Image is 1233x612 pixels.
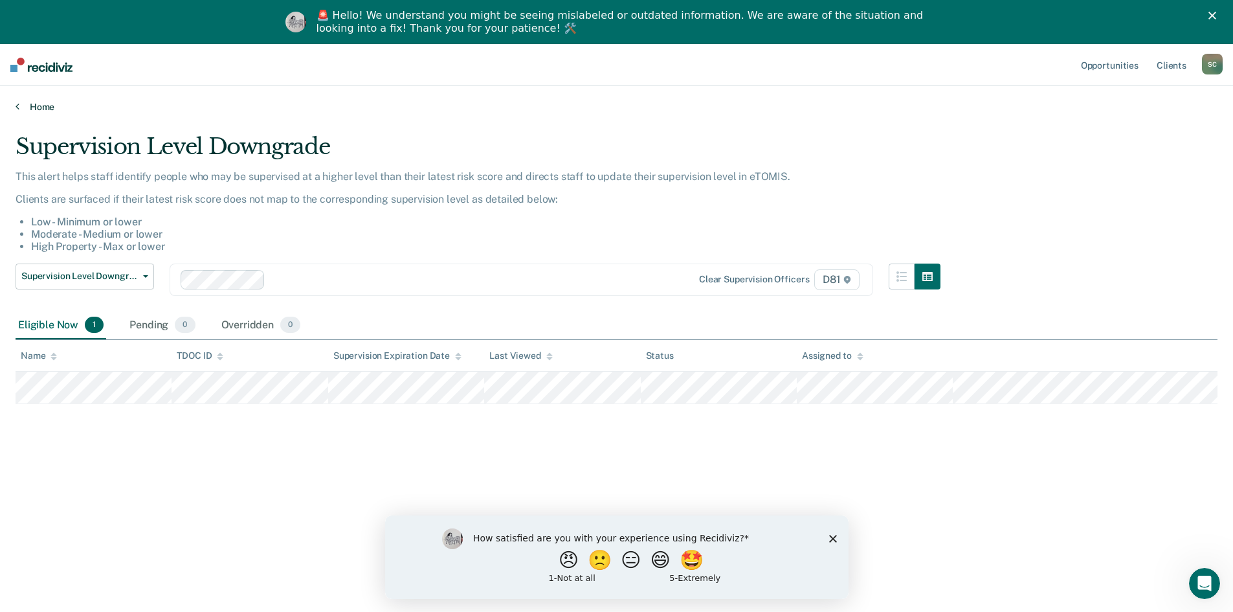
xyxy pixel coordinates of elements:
[814,269,859,290] span: D81
[16,312,106,340] div: Eligible Now1
[802,350,863,361] div: Assigned to
[127,312,197,340] div: Pending0
[1189,568,1220,599] iframe: Intercom live chat
[31,228,940,240] li: Moderate - Medium or lower
[16,101,1217,113] a: Home
[1202,54,1223,74] div: S C
[16,170,940,183] p: This alert helps staff identify people who may be supervised at a higher level than their latest ...
[175,317,195,334] span: 0
[1154,44,1189,85] a: Clients
[31,216,940,228] li: Low - Minimum or lower
[85,317,104,334] span: 1
[21,271,138,282] span: Supervision Level Downgrade
[646,350,674,361] div: Status
[699,274,809,285] div: Clear supervision officers
[16,264,154,289] button: Supervision Level Downgrade
[280,317,300,334] span: 0
[177,350,223,361] div: TDOC ID
[21,350,57,361] div: Name
[285,12,306,32] img: Profile image for Kim
[489,350,552,361] div: Last Viewed
[10,58,72,72] img: Recidiviz
[16,193,940,205] p: Clients are surfaced if their latest risk score does not map to the corresponding supervision lev...
[16,133,940,170] div: Supervision Level Downgrade
[333,350,461,361] div: Supervision Expiration Date
[1208,12,1221,19] div: Close
[219,312,304,340] div: Overridden0
[31,240,940,253] li: High Property - Max or lower
[385,516,849,599] iframe: Survey by Kim from Recidiviz
[1078,44,1141,85] a: Opportunities
[317,9,928,35] div: 🚨 Hello! We understand you might be seeing mislabeled or outdated information. We are aware of th...
[1202,54,1223,74] button: SC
